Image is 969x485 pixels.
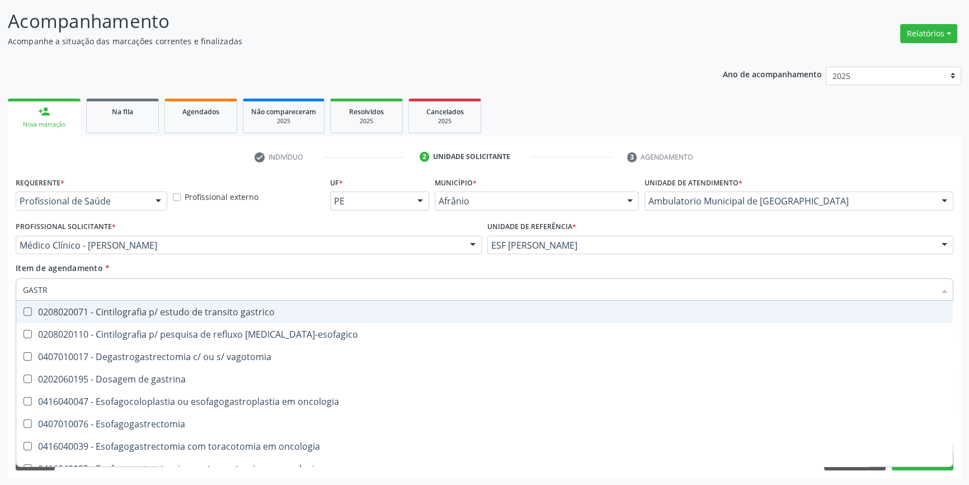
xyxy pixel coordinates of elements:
span: Cancelados [426,107,464,116]
span: Agendados [182,107,219,116]
div: Nova marcação [16,120,73,129]
p: Acompanhamento [8,7,675,35]
label: Requerente [16,174,64,192]
p: Ano de acompanhamento [723,67,822,81]
input: Buscar por procedimentos [23,278,935,301]
span: Não compareceram [251,107,316,116]
span: Ambulatorio Municipal de [GEOGRAPHIC_DATA] [648,195,930,207]
span: Médico Clínico - [PERSON_NAME] [20,240,459,251]
div: 0202060195 - Dosagem de gastrina [23,375,946,384]
div: 2025 [251,117,316,125]
label: Unidade de atendimento [645,174,742,192]
div: 0208020110 - Cintilografia p/ pesquisa de refluxo [MEDICAL_DATA]-esofagico [23,330,946,339]
div: Unidade solicitante [433,152,510,162]
span: Item de agendamento [16,263,103,273]
div: 0407010017 - Degastrogastrectomia c/ ou s/ vagotomia [23,352,946,361]
span: PE [334,195,406,207]
div: 0407010076 - Esofagogastrectomia [23,419,946,428]
span: Profissional de Saúde [20,195,144,207]
div: 0416040047 - Esofagocoloplastia ou esofagogastroplastia em oncologia [23,397,946,406]
div: 2025 [417,117,473,125]
div: 2 [420,152,430,162]
label: UF [330,174,343,192]
div: 0208020071 - Cintilografia p/ estudo de transito gastrico [23,307,946,316]
div: 0416040039 - Esofagogastrectomia com toracotomia em oncologia [23,442,946,451]
label: Profissional Solicitante [16,218,116,236]
span: ESF [PERSON_NAME] [491,240,930,251]
div: 0416040055 - Esofagogastrectomia sem toracotomia em oncologia [23,464,946,473]
label: Unidade de referência [487,218,576,236]
span: Resolvidos [349,107,384,116]
div: 2025 [338,117,394,125]
label: Profissional externo [185,191,258,203]
span: Afrânio [439,195,616,207]
p: Acompanhe a situação das marcações correntes e finalizadas [8,35,675,47]
button: Relatórios [900,24,957,43]
label: Município [435,174,477,192]
span: Na fila [112,107,133,116]
div: person_add [38,105,50,118]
